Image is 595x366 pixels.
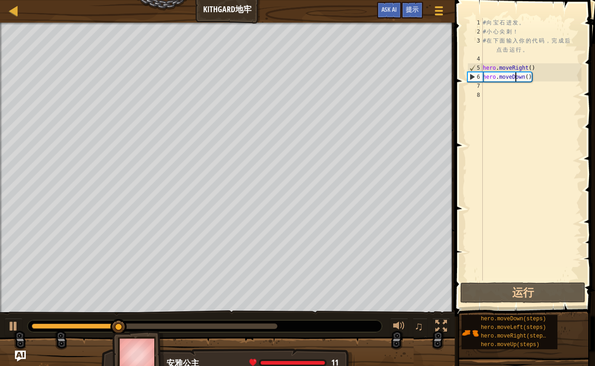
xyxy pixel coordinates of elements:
[390,318,408,337] button: 音量调节
[413,318,428,337] button: ♫
[467,18,483,27] div: 1
[15,351,26,361] button: Ask AI
[467,36,483,54] div: 3
[462,324,479,342] img: portrait.png
[377,2,401,19] button: Ask AI
[468,72,483,81] div: 6
[467,54,483,63] div: 4
[481,342,540,348] span: hero.moveUp(steps)
[467,90,483,100] div: 8
[5,318,23,337] button: ⌘ + P: Play
[414,319,424,333] span: ♫
[481,324,546,331] span: hero.moveLeft(steps)
[460,282,585,303] button: 运行
[467,81,483,90] div: 7
[467,27,483,36] div: 2
[428,2,450,23] button: 显示游戏菜单
[468,63,483,72] div: 5
[481,316,546,322] span: hero.moveDown(steps)
[381,5,397,14] span: Ask AI
[406,5,419,14] span: 提示
[481,333,549,339] span: hero.moveRight(steps)
[432,318,450,337] button: 切换全屏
